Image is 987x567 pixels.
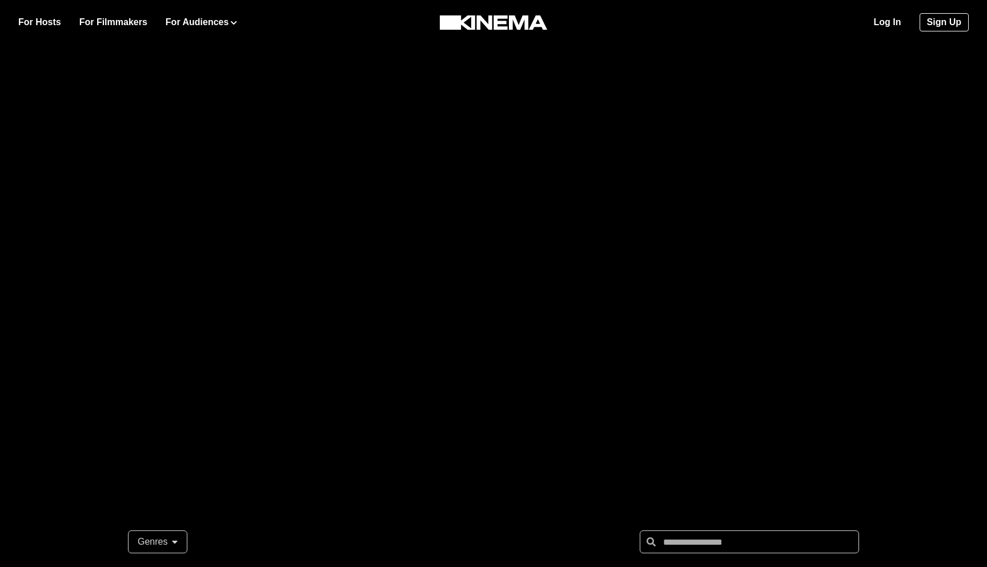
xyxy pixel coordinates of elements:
[128,530,187,553] button: Genres
[920,13,969,31] a: Sign Up
[166,15,237,29] button: For Audiences
[874,15,901,29] a: Log In
[79,15,147,29] a: For Filmmakers
[18,15,61,29] a: For Hosts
